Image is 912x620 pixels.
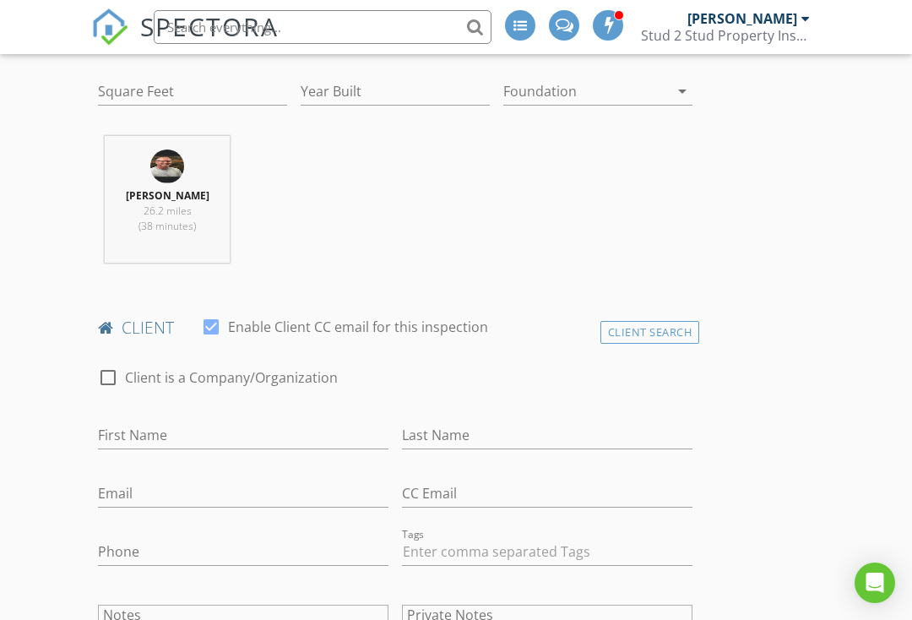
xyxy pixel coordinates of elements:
span: (38 minutes) [138,219,196,233]
strong: [PERSON_NAME] [126,188,209,203]
img: The Best Home Inspection Software - Spectora [91,8,128,46]
h4: client [98,317,692,339]
div: [PERSON_NAME] [687,10,797,27]
img: 1ccefdc816a04119a8897df43eaa9f26.jpeg [150,150,184,183]
label: Enable Client CC email for this inspection [228,318,488,335]
div: Stud 2 Stud Property Inspections LLC [641,27,810,44]
label: Client is a Company/Organization [125,369,338,386]
div: Client Search [600,321,700,344]
i: arrow_drop_down [672,81,692,101]
a: SPECTORA [91,23,279,58]
input: Search everything... [154,10,491,44]
span: 26.2 miles [144,204,192,218]
div: Open Intercom Messenger [855,563,895,603]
